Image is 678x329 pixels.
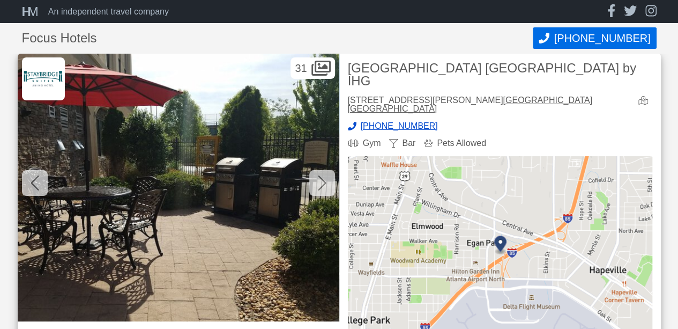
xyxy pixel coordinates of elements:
[290,57,334,79] div: 31
[638,96,652,113] a: view map
[607,4,615,19] a: facebook
[645,4,657,19] a: instagram
[18,53,339,321] img: BBQ/picnic area
[424,139,486,148] div: Pets Allowed
[389,139,415,148] div: Bar
[22,5,44,18] a: HM
[348,62,652,87] h2: [GEOGRAPHIC_DATA] [GEOGRAPHIC_DATA] by IHG
[22,4,28,19] span: H
[348,96,630,113] div: [STREET_ADDRESS][PERSON_NAME]
[28,4,35,19] span: M
[533,27,656,49] button: Call
[48,8,169,16] div: An independent travel company
[624,4,637,19] a: twitter
[22,57,65,100] img: Focus Hotels
[348,139,381,148] div: Gym
[554,32,650,45] span: [PHONE_NUMBER]
[22,32,533,45] h1: Focus Hotels
[348,96,592,113] a: [GEOGRAPHIC_DATA] [GEOGRAPHIC_DATA]
[361,122,438,130] span: [PHONE_NUMBER]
